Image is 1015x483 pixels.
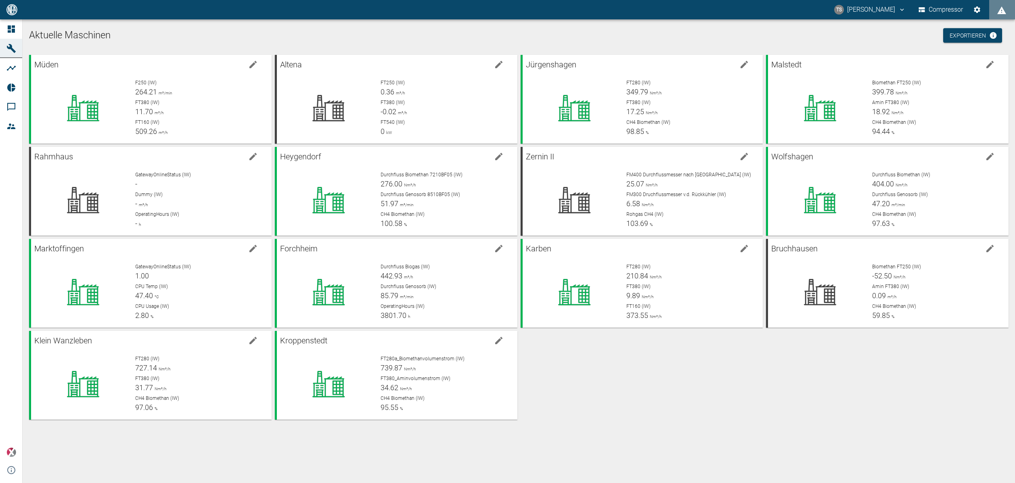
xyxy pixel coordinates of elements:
[526,244,551,253] span: Karben
[381,264,430,270] span: Durchfluss Biogas (IW)
[872,127,890,136] span: 94.44
[381,383,398,392] span: 34.62
[275,239,517,328] a: Forchheimedit machineDurchfluss Biogas (IW)442.93m³/hDurchfluss Genosorb (IW)85.79m³/minOperating...
[872,219,890,228] span: 97.63
[280,60,302,69] span: Altena
[640,295,653,299] span: Nm³/h
[766,239,1009,328] a: Bruchhausenedit machineBiomethan FT250 (IW)-52.50Nm³/hAmin FT380 (IW)0.09m³/hCH4 Biomethan (IW)59...
[381,192,460,197] span: Durchfluss Genosorb 8510BF05 (IW)
[736,240,752,257] button: edit machine
[626,107,644,116] span: 17.25
[872,311,890,320] span: 59.85
[157,130,167,135] span: m³/h
[153,295,159,299] span: °C
[135,356,159,362] span: FT280 (IW)
[626,199,640,208] span: 6.58
[34,336,92,345] span: Klein Wanzleben
[245,332,261,349] button: edit machine
[402,183,416,187] span: Nm³/h
[381,356,465,362] span: FT280a_Biomethanvolumenstrom (IW)
[626,180,644,188] span: 25.07
[135,264,191,270] span: GatewayOnlineStatus (IW)
[626,272,648,280] span: 210.84
[398,203,414,207] span: m³/min
[381,376,450,381] span: FT380_Aminvolumenstrom (IW)
[394,91,405,95] span: m³/h
[894,183,907,187] span: Nm³/h
[245,148,261,165] button: edit machine
[989,31,997,40] svg: Jetzt mit HF Export
[771,60,802,69] span: Malstedt
[648,314,661,319] span: Nm³/h
[135,303,169,309] span: CPU Usage (IW)
[626,172,751,178] span: FM400 Durchflussmesser nach [GEOGRAPHIC_DATA] (IW)
[381,403,398,412] span: 95.55
[890,222,894,227] span: %
[626,127,644,136] span: 98.85
[280,244,318,253] span: Forchheim
[381,180,402,188] span: 276.00
[626,284,651,289] span: FT380 (IW)
[872,192,928,197] span: Durchfluss Genosorb (IW)
[982,56,998,73] button: edit machine
[245,240,261,257] button: edit machine
[153,111,163,115] span: m³/h
[402,367,416,371] span: Nm³/h
[157,367,170,371] span: Nm³/h
[135,383,153,392] span: 31.77
[872,211,916,217] span: CH4 Biomethan (IW)
[766,147,1009,236] a: Wolfshagenedit machineDurchfluss Biomethan (IW)404.00Nm³/hDurchfluss Genosorb (IW)47.20m³/minCH4 ...
[135,88,157,96] span: 264.21
[892,275,905,279] span: Nm³/h
[872,80,921,86] span: Biomethan FT250 (IW)
[982,240,998,257] button: edit machine
[890,314,894,319] span: %
[626,80,651,86] span: FT280 (IW)
[381,219,402,228] span: 100.58
[135,311,149,320] span: 2.80
[644,111,657,115] span: Nm³/h
[381,119,405,125] span: FT540 (IW)
[766,55,1009,144] a: Malstedtedit machineBiomethan FT250 (IW)399.78Nm³/hAmin FT380 (IW)18.92Nm³/hCH4 Biomethan (IW)94.44%
[29,239,272,328] a: Marktoffingenedit machineGatewayOnlineStatus (IW)1.00CPU Temp (IW)47.40°CCPU Usage (IW)2.80%
[29,331,272,420] a: Klein Wanzlebenedit machineFT280 (IW)727.14Nm³/hFT380 (IW)31.77Nm³/hCH4 Biomethan (IW)97.06%
[275,331,517,420] a: Kroppenstedtedit machineFT280a_Biomethanvolumenstrom (IW)739.87Nm³/hFT380_Aminvolumenstrom (IW)34...
[491,332,507,349] button: edit machine
[626,192,726,197] span: FM300 Druchflussmesser v.d. Rückkühler (IW)
[398,387,412,391] span: Nm³/h
[275,147,517,236] a: Heygendorfedit machineDurchfluss Biomethan 7210BF05 (IW)276.00Nm³/hDurchfluss Genosorb 8510BF05 (...
[135,180,137,188] span: -
[398,295,414,299] span: m³/min
[381,364,402,372] span: 739.87
[280,152,321,161] span: Heygendorf
[381,291,398,300] span: 85.79
[381,172,463,178] span: Durchfluss Biomethan 7210BF05 (IW)
[626,291,640,300] span: 9.89
[137,203,148,207] span: m³/h
[135,272,149,280] span: 1.00
[135,199,137,208] span: -
[626,311,648,320] span: 373.55
[280,336,327,345] span: Kroppenstedt
[626,303,651,309] span: FT160 (IW)
[872,172,930,178] span: Durchfluss Biomethan (IW)
[135,100,159,105] span: FT380 (IW)
[149,314,153,319] span: %
[943,28,1002,43] a: Exportieren
[917,2,965,17] button: Compressor
[648,91,661,95] span: Nm³/h
[135,291,153,300] span: 47.40
[135,403,153,412] span: 97.06
[29,55,272,144] a: Müdenedit machineF250 (IW)264.21m³/minFT380 (IW)11.70m³/hFT160 (IW)509.26m³/h
[526,60,576,69] span: Jürgenshagen
[385,130,392,135] span: kW
[626,211,663,217] span: Rohgas CH4 (IW)
[872,272,892,280] span: -52.50
[135,119,159,125] span: FT160 (IW)
[245,56,261,73] button: edit machine
[381,284,436,289] span: Durchfluss Genosorb (IW)
[406,314,410,319] span: h
[381,127,385,136] span: 0
[135,172,191,178] span: GatewayOnlineStatus (IW)
[521,147,763,236] a: Zernin IIedit machineFM400 Durchflussmesser nach [GEOGRAPHIC_DATA] (IW)25.07Nm³/hFM300 Druchfluss...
